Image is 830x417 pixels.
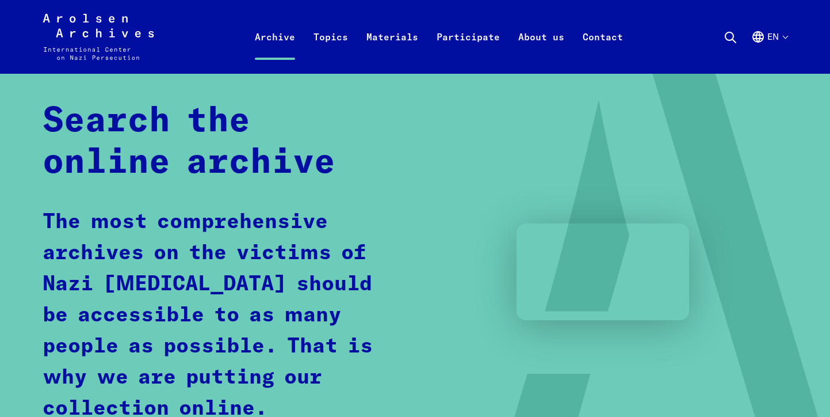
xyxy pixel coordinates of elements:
button: English, language selection [751,30,787,71]
a: Participate [427,28,509,74]
a: About us [509,28,573,74]
nav: Primary [246,14,632,60]
a: Archive [246,28,304,74]
a: Contact [573,28,632,74]
strong: Search the online archive [43,104,335,180]
a: Materials [357,28,427,74]
a: Topics [304,28,357,74]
